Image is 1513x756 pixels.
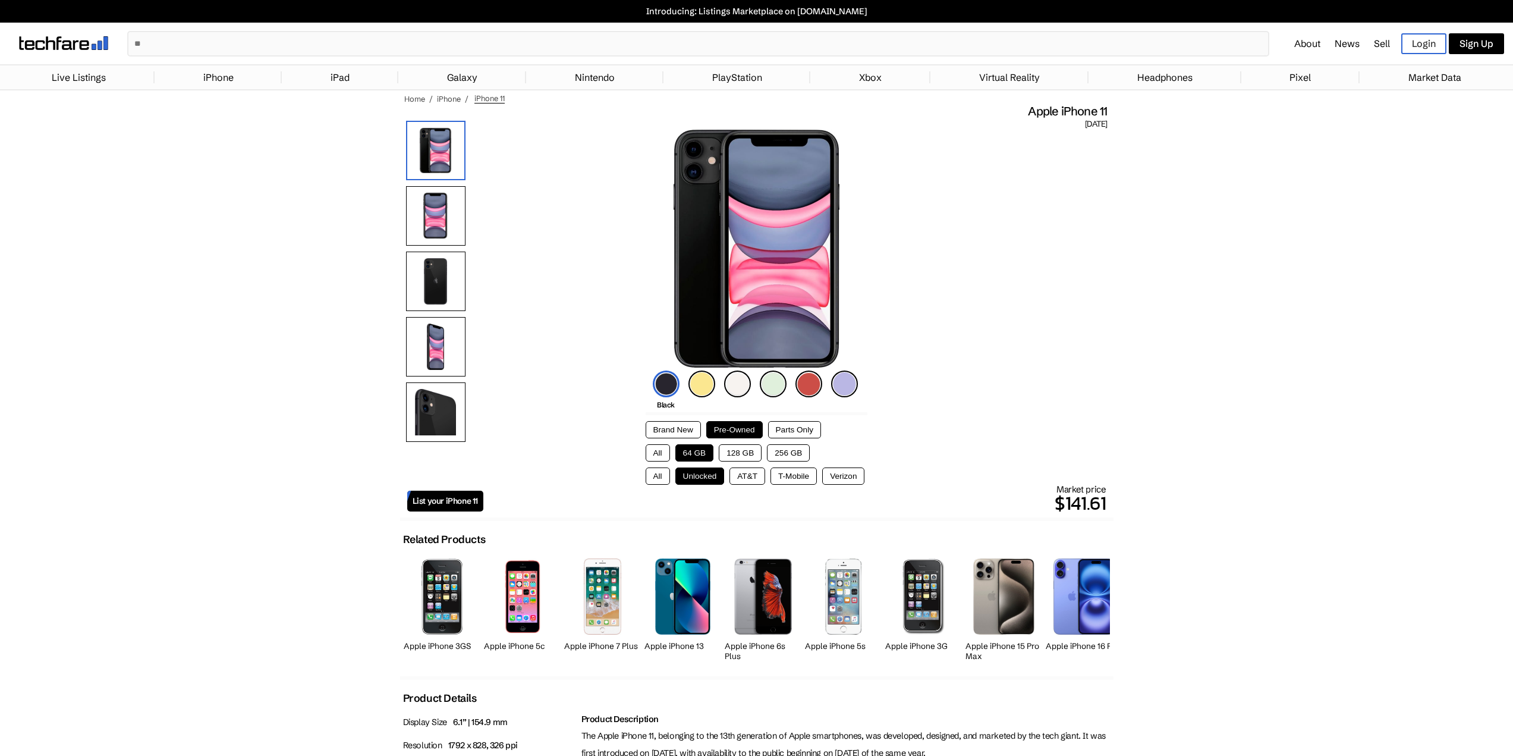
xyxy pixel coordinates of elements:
a: Market Data [1402,65,1467,89]
button: T-Mobile [770,468,817,485]
button: Parts Only [768,421,821,438]
a: Virtual Reality [973,65,1046,89]
span: / [465,94,468,103]
img: iPhone 5s [504,559,542,634]
h2: Product Details [403,692,477,705]
span: List your iPhone 11 [413,496,478,506]
h2: Apple iPhone 3GS [404,641,481,651]
a: iPhone 16 Plus Apple iPhone 16 Plus [1046,552,1123,664]
a: iPhone [197,65,240,89]
a: Sign Up [1449,33,1504,54]
h2: Apple iPhone 3G [885,641,962,651]
img: purple-icon [831,371,858,397]
img: iPhone 16 Plus [1053,559,1115,634]
div: Market price [483,484,1106,517]
a: iPhone 3GS Apple iPhone 3GS [404,552,481,664]
a: Home [404,94,425,103]
button: AT&T [729,468,765,485]
img: iPhone 6s Plus [731,559,795,634]
p: Display Size [403,714,575,731]
span: / [429,94,433,103]
img: iPhone 15 Pro Max [973,559,1034,635]
img: green-icon [760,371,787,397]
a: Headphones [1131,65,1199,89]
img: iPhone 5s [825,559,861,634]
img: yellow-icon [688,371,715,397]
span: Black [657,400,675,409]
h2: Apple iPhone 13 [644,641,722,651]
a: PlayStation [706,65,768,89]
p: Resolution [403,737,575,754]
img: iPhone 11 [406,121,465,180]
img: Camera [406,382,465,442]
span: iPhone 11 [474,93,505,103]
button: Brand New [646,421,701,438]
a: About [1294,37,1320,49]
button: Verizon [822,468,864,485]
a: iPhone 5s Apple iPhone 5s [805,552,882,664]
span: [DATE] [1085,119,1107,130]
a: iPhone 13 Apple iPhone 13 [644,552,722,664]
img: iPhone 13 [655,559,711,634]
h2: Apple iPhone 6s Plus [725,641,802,661]
img: techfare logo [19,36,108,50]
h2: Apple iPhone 16 Plus [1046,641,1123,651]
span: 1792 x 828, 326 ppi [448,740,518,751]
img: white-icon [724,371,751,397]
h2: Product Description [581,714,1111,724]
a: Live Listings [46,65,112,89]
a: iPhone 5s Apple iPhone 5c [484,552,561,664]
h2: Apple iPhone 15 Pro Max [965,641,1043,661]
button: 128 GB [719,444,762,462]
a: Introducing: Listings Marketplace on [DOMAIN_NAME] [6,6,1507,17]
span: 6.1” | 154.9 mm [453,717,508,727]
img: Side [406,317,465,377]
a: Login [1401,33,1446,54]
a: Pixel [1284,65,1317,89]
a: Nintendo [569,65,621,89]
a: iPad [325,65,356,89]
a: iPhone 7 Plus Apple iPhone 7 Plus [564,552,641,664]
img: Rear [406,252,465,311]
a: iPhone [437,94,461,103]
button: 64 GB [675,444,714,462]
a: iPhone 6s Plus Apple iPhone 6s Plus [725,552,802,664]
button: 256 GB [767,444,810,462]
a: Xbox [853,65,888,89]
button: All [646,444,670,462]
a: Sell [1374,37,1390,49]
button: Unlocked [675,468,725,485]
a: iPhone 3G Apple iPhone 3G [885,552,962,664]
a: Galaxy [441,65,483,89]
h2: Apple iPhone 5c [484,641,561,651]
img: black-icon [653,371,680,397]
span: Apple iPhone 11 [1028,103,1107,119]
a: List your iPhone 11 [407,491,483,512]
button: Pre-Owned [706,421,763,438]
img: iPhone 3G [902,559,945,634]
a: iPhone 15 Pro Max Apple iPhone 15 Pro Max [965,552,1043,664]
a: News [1335,37,1360,49]
h2: Apple iPhone 7 Plus [564,641,641,651]
img: iPhone 11 [674,130,839,368]
h2: Apple iPhone 5s [805,641,882,651]
button: All [646,468,670,485]
img: product-red-icon [795,371,822,397]
img: iPhone 3GS [421,559,463,634]
img: Front [406,186,465,246]
h2: Related Products [403,533,486,546]
img: iPhone 7 Plus [584,559,621,634]
p: $141.61 [483,489,1106,517]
